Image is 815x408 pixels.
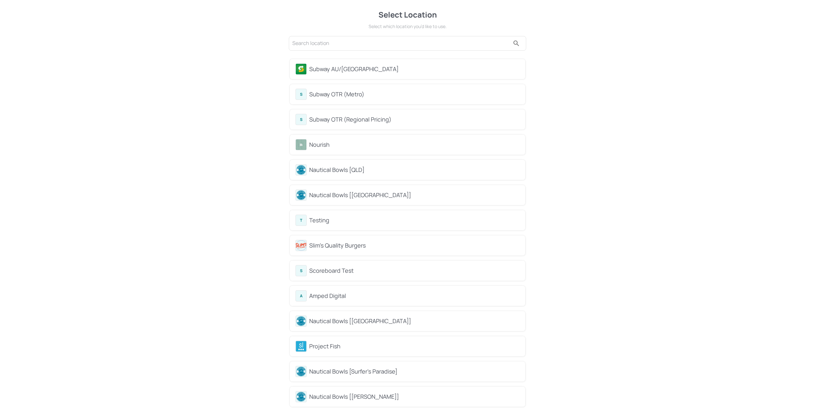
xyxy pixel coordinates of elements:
[309,292,520,300] div: Amped Digital
[296,316,306,326] img: avatar
[292,38,510,48] input: Search location
[288,23,527,30] div: Select which location you’d like to use.
[296,139,306,150] img: avatar
[296,165,306,175] img: avatar
[295,290,307,301] div: A
[295,265,307,276] div: S
[288,9,527,20] div: Select Location
[309,367,520,376] div: Nautical Bowls [Surfer's Paradise]
[309,166,520,174] div: Nautical Bowls [QLD]
[296,240,306,251] img: avatar
[309,140,520,149] div: Nourish
[309,216,520,225] div: Testing
[309,317,520,325] div: Nautical Bowls [[GEOGRAPHIC_DATA]]
[309,241,520,250] div: Slim's Quality Burgers
[296,64,306,74] img: avatar
[510,37,523,50] button: search
[309,266,520,275] div: Scoreboard Test
[295,215,307,226] div: T
[309,392,520,401] div: Nautical Bowls [[PERSON_NAME]]
[295,114,307,125] div: S
[296,190,306,200] img: avatar
[296,341,306,352] img: avatar
[309,65,520,73] div: Subway AU/[GEOGRAPHIC_DATA]
[309,115,520,124] div: Subway OTR (Regional Pricing)
[296,366,306,377] img: avatar
[309,90,520,99] div: Subway OTR (Metro)
[296,391,306,402] img: avatar
[309,342,520,351] div: Project Fish
[295,89,307,100] div: S
[309,191,520,199] div: Nautical Bowls [[GEOGRAPHIC_DATA]]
